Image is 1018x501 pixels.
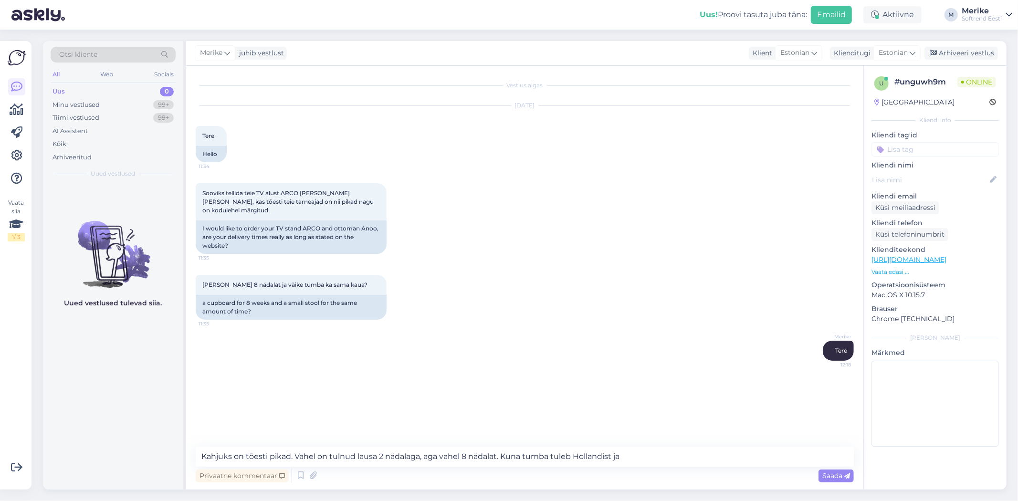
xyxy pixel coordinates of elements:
p: Kliendi tag'id [871,130,999,140]
div: Merike [962,7,1002,15]
div: Küsi telefoninumbrit [871,228,948,241]
button: Emailid [811,6,852,24]
div: Klienditugi [830,48,871,58]
span: 11:34 [199,163,234,170]
span: Sooviks tellida teie TV alust ARCO [PERSON_NAME] [PERSON_NAME], kas tõesti teie tarneajad on nii ... [202,189,375,214]
div: [DATE] [196,101,854,110]
div: Web [99,68,115,81]
span: Otsi kliente [59,50,97,60]
div: All [51,68,62,81]
span: Merike [815,333,851,340]
span: Estonian [780,48,809,58]
a: MerikeSoftrend Eesti [962,7,1012,22]
p: Kliendi nimi [871,160,999,170]
div: I would like to order your TV stand ARCO and ottoman Anoo, are your delivery times really as long... [196,220,387,254]
div: Softrend Eesti [962,15,1002,22]
div: 1 / 3 [8,233,25,241]
div: Privaatne kommentaar [196,470,289,482]
img: Askly Logo [8,49,26,67]
span: Tere [835,347,847,354]
div: 99+ [153,113,174,123]
p: Märkmed [871,348,999,358]
div: Aktiivne [863,6,922,23]
div: Uus [52,87,65,96]
div: AI Assistent [52,126,88,136]
div: Proovi tasuta juba täna: [700,9,807,21]
span: Uued vestlused [91,169,136,178]
div: Kliendi info [871,116,999,125]
div: a cupboard for 8 weeks and a small stool for the same amount of time? [196,295,387,320]
span: u [879,80,884,87]
div: Klient [749,48,772,58]
p: Operatsioonisüsteem [871,280,999,290]
a: [URL][DOMAIN_NAME] [871,255,946,264]
span: Estonian [879,48,908,58]
span: 11:35 [199,320,234,327]
p: Vaata edasi ... [871,268,999,276]
div: Vestlus algas [196,81,854,90]
span: Saada [822,471,850,480]
div: Kõik [52,139,66,149]
input: Lisa nimi [872,175,988,185]
div: Arhiveeri vestlus [924,47,998,60]
div: Minu vestlused [52,100,100,110]
p: Brauser [871,304,999,314]
div: [PERSON_NAME] [871,334,999,342]
div: # unguwh9m [894,76,957,88]
p: Klienditeekond [871,245,999,255]
span: 11:35 [199,254,234,261]
span: [PERSON_NAME] 8 nädalat ja väike tumba ka sama kaua? [202,281,367,288]
div: Küsi meiliaadressi [871,201,939,214]
div: Hello [196,146,227,162]
div: 99+ [153,100,174,110]
p: Chrome [TECHNICAL_ID] [871,314,999,324]
span: Tere [202,132,214,139]
div: [GEOGRAPHIC_DATA] [874,97,955,107]
b: Uus! [700,10,718,19]
span: Merike [200,48,222,58]
p: Kliendi email [871,191,999,201]
p: Uued vestlused tulevad siia. [64,298,162,308]
div: M [945,8,958,21]
p: Mac OS X 10.15.7 [871,290,999,300]
p: Kliendi telefon [871,218,999,228]
textarea: Kahjuks on tõesti pikad. Vahel on tulnud lausa 2 nädalaga, aga vahel 8 nädalat. Kuna tumba tuleb ... [196,447,854,467]
div: Arhiveeritud [52,153,92,162]
img: No chats [43,204,183,290]
div: juhib vestlust [235,48,284,58]
span: 12:18 [815,361,851,368]
span: Online [957,77,996,87]
div: Socials [152,68,176,81]
div: Vaata siia [8,198,25,241]
div: 0 [160,87,174,96]
div: Tiimi vestlused [52,113,99,123]
input: Lisa tag [871,142,999,157]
